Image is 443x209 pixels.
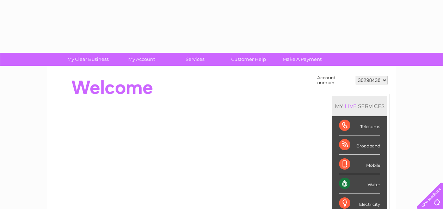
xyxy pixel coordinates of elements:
a: My Clear Business [59,53,117,66]
a: Make A Payment [273,53,331,66]
div: Mobile [339,155,380,174]
a: Services [166,53,224,66]
a: My Account [112,53,171,66]
div: LIVE [343,103,358,109]
td: Account number [315,74,354,87]
div: Broadband [339,135,380,155]
div: MY SERVICES [332,96,387,116]
div: Water [339,174,380,194]
a: Customer Help [220,53,278,66]
div: Telecoms [339,116,380,135]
